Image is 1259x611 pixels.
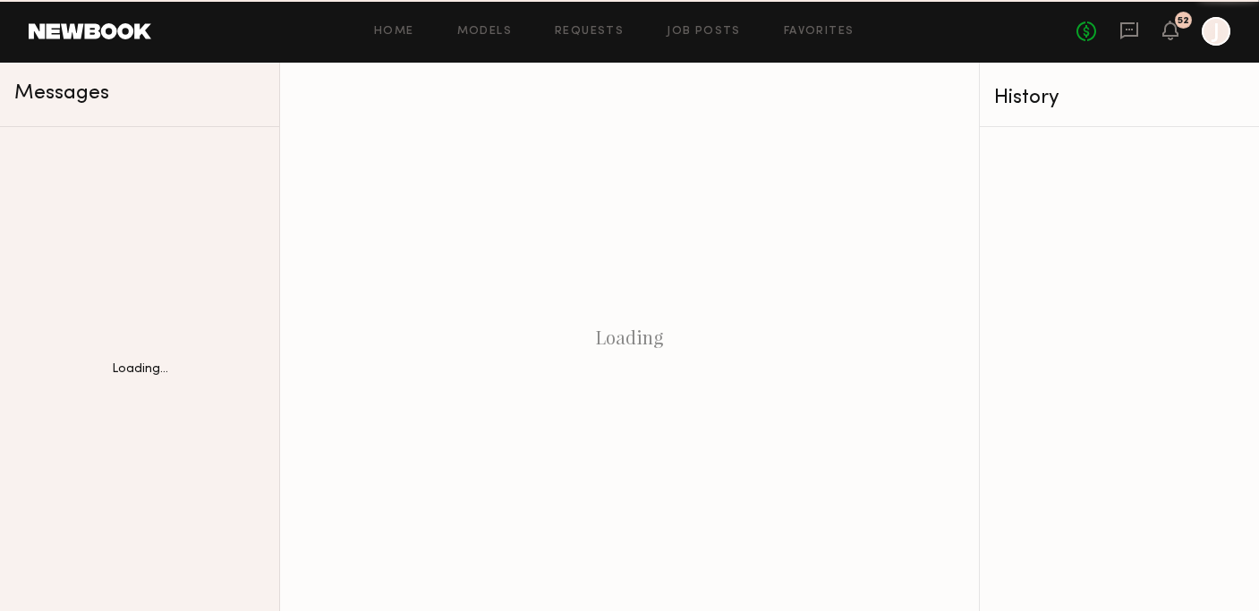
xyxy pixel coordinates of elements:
[112,363,168,376] div: Loading...
[1178,16,1189,26] div: 52
[555,26,624,38] a: Requests
[667,26,741,38] a: Job Posts
[994,88,1245,108] div: History
[280,63,979,611] div: Loading
[374,26,414,38] a: Home
[1202,17,1230,46] a: J
[784,26,855,38] a: Favorites
[457,26,512,38] a: Models
[14,83,109,104] span: Messages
